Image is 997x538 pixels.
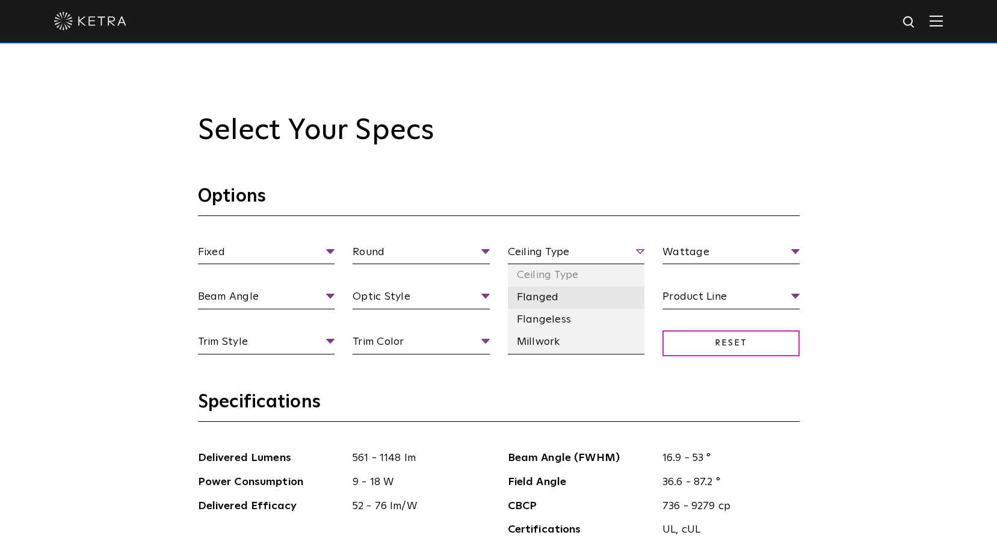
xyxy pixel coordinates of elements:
[353,333,490,354] span: Trim Color
[198,391,800,422] h3: Specifications
[508,450,654,467] span: Beam Angle (FWHM)
[344,498,490,515] span: 52 - 76 lm/W
[662,288,800,309] span: Product Line
[198,244,335,265] span: Fixed
[653,450,800,467] span: 16.9 - 53 °
[198,333,335,354] span: Trim Style
[653,498,800,515] span: 736 - 9279 cp
[198,474,344,491] span: Power Consumption
[353,288,490,309] span: Optic Style
[344,474,490,491] span: 9 - 18 W
[508,498,654,515] span: CBCP
[198,498,344,515] span: Delivered Efficacy
[508,264,645,286] li: Ceiling Type
[198,450,344,467] span: Delivered Lumens
[508,331,645,353] li: Millwork
[353,244,490,265] span: Round
[508,309,645,331] li: Flangeless
[662,244,800,265] span: Wattage
[508,474,654,491] span: Field Angle
[508,286,645,309] li: Flanged
[902,15,917,30] img: search icon
[930,15,943,26] img: Hamburger%20Nav.svg
[54,12,126,30] img: ketra-logo-2019-white
[653,474,800,491] span: 36.6 - 87.2 °
[198,288,335,309] span: Beam Angle
[198,114,800,149] h2: Select Your Specs
[198,185,800,216] h3: Options
[508,244,645,265] span: Ceiling Type
[662,330,800,356] span: Reset
[344,450,490,467] span: 561 - 1148 lm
